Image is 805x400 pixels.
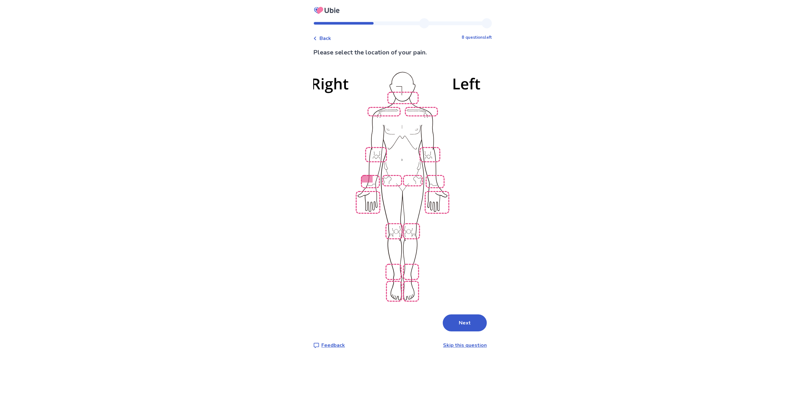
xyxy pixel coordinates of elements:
[321,341,345,349] p: Feedback
[443,342,487,349] a: Skip this question
[319,35,331,42] span: Back
[443,314,487,331] button: Next
[462,35,492,41] p: 8 questions left
[313,48,492,57] p: Please select the location of your pain.
[313,341,345,349] a: Feedback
